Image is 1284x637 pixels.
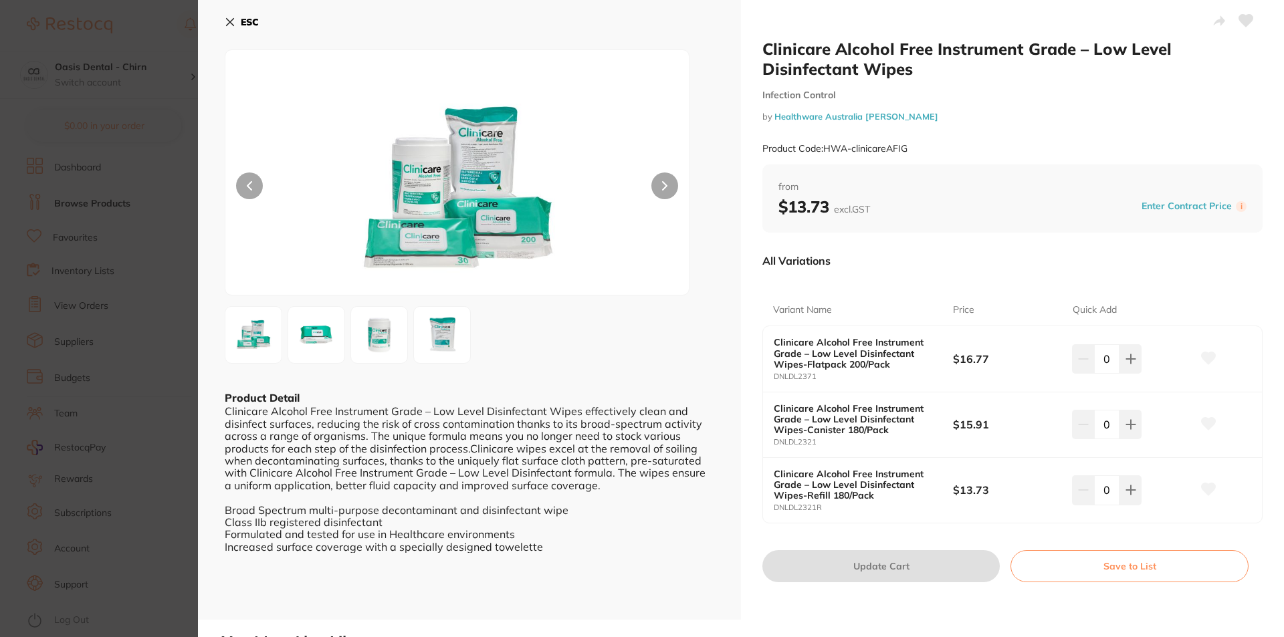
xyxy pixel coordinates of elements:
[1236,201,1247,212] label: i
[1138,200,1236,213] button: Enter Contract Price
[292,311,340,359] img: LmpwZw
[762,254,831,267] p: All Variations
[225,11,259,33] button: ESC
[762,39,1263,79] h2: Clinicare Alcohol Free Instrument Grade – Low Level Disinfectant Wipes
[1010,550,1249,582] button: Save to List
[774,337,935,369] b: Clinicare Alcohol Free Instrument Grade – Low Level Disinfectant Wipes-Flatpack 200/Pack
[834,203,870,215] span: excl. GST
[229,311,278,359] img: Zw
[318,84,597,295] img: Zw
[1073,303,1117,317] p: Quick Add
[774,469,935,501] b: Clinicare Alcohol Free Instrument Grade – Low Level Disinfectant Wipes-Refill 180/Pack
[774,403,935,435] b: Clinicare Alcohol Free Instrument Grade – Low Level Disinfectant Wipes-Canister 180/Pack
[774,372,953,381] small: DNLDL2371
[241,16,259,28] b: ESC
[773,303,832,317] p: Variant Name
[762,143,907,154] small: Product Code: HWA-clinicareAFIG
[762,90,1263,101] small: Infection Control
[355,311,403,359] img: LmpwZw
[225,405,714,553] div: Clinicare Alcohol Free Instrument Grade – Low Level Disinfectant Wipes effectively clean and disi...
[778,197,870,217] b: $13.73
[774,438,953,447] small: DNLDL2321
[418,311,466,359] img: MS5qcGc
[953,417,1061,432] b: $15.91
[778,180,1247,194] span: from
[774,111,938,122] a: Healthware Australia [PERSON_NAME]
[953,483,1061,497] b: $13.73
[774,503,953,512] small: DNLDL2321R
[953,303,974,317] p: Price
[953,352,1061,366] b: $16.77
[762,550,1000,582] button: Update Cart
[225,391,300,404] b: Product Detail
[762,112,1263,122] small: by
